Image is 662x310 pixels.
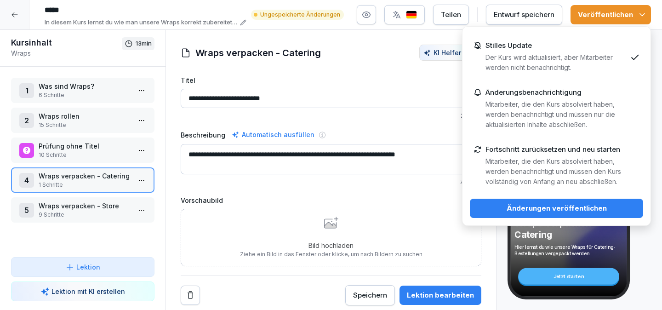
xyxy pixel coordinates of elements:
[181,286,200,305] button: Remove
[39,91,131,99] p: 6 Schritte
[39,181,131,189] p: 1 Schritte
[11,281,154,301] button: Lektion mit KI erstellen
[19,83,34,98] div: 1
[195,46,321,60] h1: Wraps verpacken - Catering
[485,156,627,187] p: Mitarbeiter, die den Kurs absolviert haben, werden benachrichtigt und müssen den Kurs vollständig...
[477,203,636,213] div: Änderungen veröffentlichen
[11,138,154,163] div: Prüfung ohne Titel10 Schritte
[345,285,395,305] button: Speichern
[353,290,387,300] div: Speichern
[39,171,131,181] p: Wraps verpacken - Catering
[136,39,152,48] p: 13 min
[39,121,131,129] p: 15 Schritte
[51,287,125,296] p: Lektion mit KI erstellen
[11,48,122,58] p: Wraps
[460,178,467,185] span: 75
[514,244,622,257] p: Hier lernst du wie unsere Wraps für Catering-Bestellungen vergepackt werden
[39,151,131,159] p: 10 Schritte
[181,112,481,120] p: / 150
[485,99,627,130] p: Mitarbeiter, die den Kurs absolviert haben, werden benachrichtigt und müssen nur die aktualisiert...
[514,218,622,240] p: Wraps verpacken - Catering
[485,52,627,73] p: Der Kurs wird aktualisiert, aber Mitarbeiter werden nicht benachrichtigt.
[419,45,481,61] button: KI Helfer
[11,108,154,133] div: 2Wraps rollen15 Schritte
[406,11,417,19] img: de.svg
[230,129,316,140] div: Automatisch ausfüllen
[441,10,461,20] div: Teilen
[181,178,481,186] p: / 250
[11,37,122,48] h1: Kursinhalt
[11,167,154,193] div: 4Wraps verpacken - Catering1 Schritte
[407,290,474,300] div: Lektion bearbeiten
[260,11,340,19] p: Ungespeicherte Änderungen
[486,5,562,25] button: Entwurf speichern
[240,241,422,250] p: Bild hochladen
[39,81,131,91] p: Was sind Wraps?
[11,78,154,103] div: 1Was sind Wraps?6 Schritte
[181,195,481,205] label: Vorschaubild
[19,173,34,188] div: 4
[518,268,619,285] div: Jetzt starten
[181,75,481,85] label: Titel
[571,5,651,24] button: Veröffentlichen
[578,10,644,20] div: Veröffentlichen
[11,257,154,277] button: Lektion
[485,145,620,154] p: Fortschritt zurücksetzen und neu starten
[240,250,422,258] p: Ziehe ein Bild in das Fenster oder klicke, um nach Bildern zu suchen
[485,41,532,50] p: Stilles Update
[485,88,582,97] p: Änderungsbenachrichtigung
[19,203,34,218] div: 5
[399,286,481,305] button: Lektion bearbeiten
[76,262,100,272] p: Lektion
[461,112,468,119] span: 26
[470,199,643,218] button: Änderungen veröffentlichen
[39,141,131,151] p: Prüfung ohne Titel
[39,201,131,211] p: Wraps verpacken - Store
[433,5,469,25] button: Teilen
[39,111,131,121] p: Wraps rollen
[181,130,225,140] label: Beschreibung
[494,10,554,20] div: Entwurf speichern
[45,18,237,27] p: In diesem Kurs lernst du wie man unsere Wraps korrekt zubereitet, rollt und verpackt.
[11,197,154,223] div: 5Wraps verpacken - Store9 Schritte
[19,113,34,128] div: 2
[39,211,131,219] p: 9 Schritte
[423,49,477,57] div: KI Helfer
